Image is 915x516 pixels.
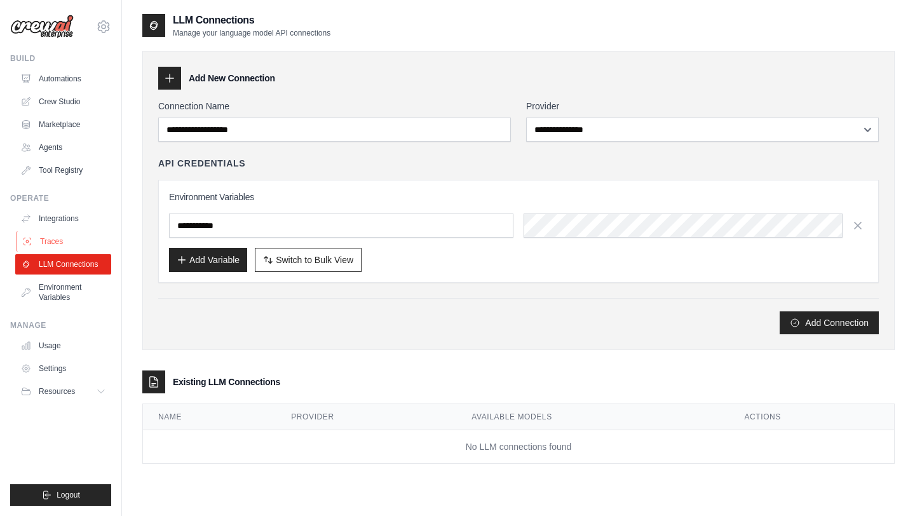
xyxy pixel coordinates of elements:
[169,191,868,203] h3: Environment Variables
[729,404,894,430] th: Actions
[57,490,80,500] span: Logout
[173,376,280,388] h3: Existing LLM Connections
[15,336,111,356] a: Usage
[189,72,275,85] h3: Add New Connection
[15,114,111,135] a: Marketplace
[10,320,111,330] div: Manage
[526,100,879,112] label: Provider
[15,254,111,275] a: LLM Connections
[15,208,111,229] a: Integrations
[158,157,245,170] h4: API Credentials
[173,28,330,38] p: Manage your language model API connections
[39,386,75,397] span: Resources
[255,248,362,272] button: Switch to Bulk View
[143,404,276,430] th: Name
[169,248,247,272] button: Add Variable
[15,381,111,402] button: Resources
[10,484,111,506] button: Logout
[173,13,330,28] h2: LLM Connections
[15,69,111,89] a: Automations
[10,15,74,39] img: Logo
[780,311,879,334] button: Add Connection
[15,137,111,158] a: Agents
[143,430,894,464] td: No LLM connections found
[15,160,111,180] a: Tool Registry
[456,404,729,430] th: Available Models
[10,53,111,64] div: Build
[276,254,353,266] span: Switch to Bulk View
[17,231,112,252] a: Traces
[15,277,111,308] a: Environment Variables
[15,358,111,379] a: Settings
[158,100,511,112] label: Connection Name
[276,404,456,430] th: Provider
[15,92,111,112] a: Crew Studio
[10,193,111,203] div: Operate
